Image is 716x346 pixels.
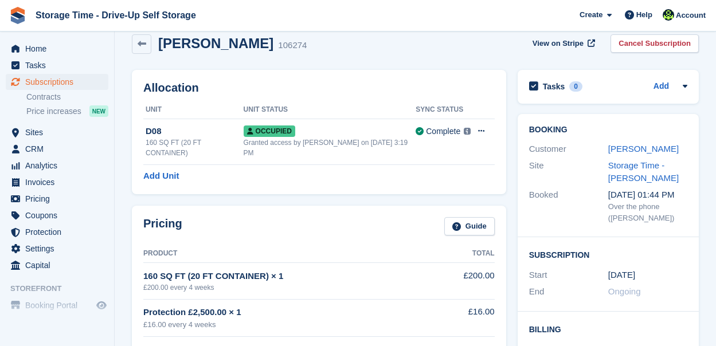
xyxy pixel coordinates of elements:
h2: Pricing [143,217,182,236]
div: Booked [529,188,608,224]
th: Product [143,245,441,263]
a: menu [6,207,108,223]
div: 106274 [278,39,307,52]
a: menu [6,174,108,190]
span: Settings [25,241,94,257]
a: Storage Time - [PERSON_NAME] [608,160,679,183]
div: £200.00 every 4 weeks [143,282,441,293]
a: menu [6,141,108,157]
div: Granted access by [PERSON_NAME] on [DATE] 3:19 PM [244,137,416,158]
span: Ongoing [608,286,641,296]
th: Unit [143,101,244,119]
a: Add Unit [143,170,179,183]
a: menu [6,57,108,73]
a: Cancel Subscription [611,34,699,53]
img: icon-info-grey-7440780725fd019a000dd9b08b2336e03edf1995a4989e88bcd33f0948082b44.svg [464,128,471,135]
a: menu [6,191,108,207]
span: Protection [25,224,94,240]
a: View on Stripe [528,34,597,53]
span: Subscriptions [25,74,94,90]
a: Price increases NEW [26,105,108,117]
span: Price increases [26,106,81,117]
div: Complete [426,125,460,137]
h2: Booking [529,125,687,135]
a: Guide [444,217,495,236]
div: 0 [569,81,582,92]
div: Start [529,269,608,282]
img: Laaibah Sarwar [663,9,674,21]
a: Contracts [26,92,108,103]
span: View on Stripe [533,38,584,49]
div: Site [529,159,608,185]
span: Account [676,10,706,21]
div: £16.00 every 4 weeks [143,319,441,331]
span: Storefront [10,283,114,294]
a: menu [6,224,108,240]
span: Coupons [25,207,94,223]
a: menu [6,241,108,257]
a: menu [6,74,108,90]
th: Sync Status [416,101,471,119]
a: menu [6,41,108,57]
h2: Allocation [143,81,495,95]
h2: Billing [529,323,687,335]
time: 2025-09-03 00:00:00 UTC [608,269,635,282]
span: Booking Portal [25,297,94,313]
a: menu [6,297,108,313]
h2: Subscription [529,249,687,260]
div: End [529,285,608,298]
span: Occupied [244,125,295,137]
span: Tasks [25,57,94,73]
div: [DATE] 01:44 PM [608,188,687,202]
div: Customer [529,143,608,156]
span: Create [580,9,602,21]
a: menu [6,257,108,273]
span: Capital [25,257,94,273]
div: Over the phone ([PERSON_NAME]) [608,201,687,223]
div: Protection £2,500.00 × 1 [143,306,441,319]
span: Invoices [25,174,94,190]
span: CRM [25,141,94,157]
a: Preview store [95,298,108,312]
img: stora-icon-8386f47178a22dfd0bd8f6a31ec36ba5ce8667c1dd55bd0f319d3a0aa187defe.svg [9,7,26,24]
h2: [PERSON_NAME] [158,36,273,51]
a: Add [654,80,669,93]
div: D08 [146,125,244,138]
span: Pricing [25,191,94,207]
span: Home [25,41,94,57]
div: 160 SQ FT (20 FT CONTAINER) × 1 [143,270,441,283]
a: menu [6,124,108,140]
a: [PERSON_NAME] [608,144,679,154]
a: Storage Time - Drive-Up Self Storage [31,6,201,25]
span: Analytics [25,158,94,174]
span: Sites [25,124,94,140]
div: 160 SQ FT (20 FT CONTAINER) [146,137,244,158]
th: Unit Status [244,101,416,119]
div: NEW [89,105,108,117]
a: menu [6,158,108,174]
h2: Tasks [543,81,565,92]
td: £200.00 [441,263,495,299]
span: Help [636,9,652,21]
th: Total [441,245,495,263]
td: £16.00 [441,299,495,336]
